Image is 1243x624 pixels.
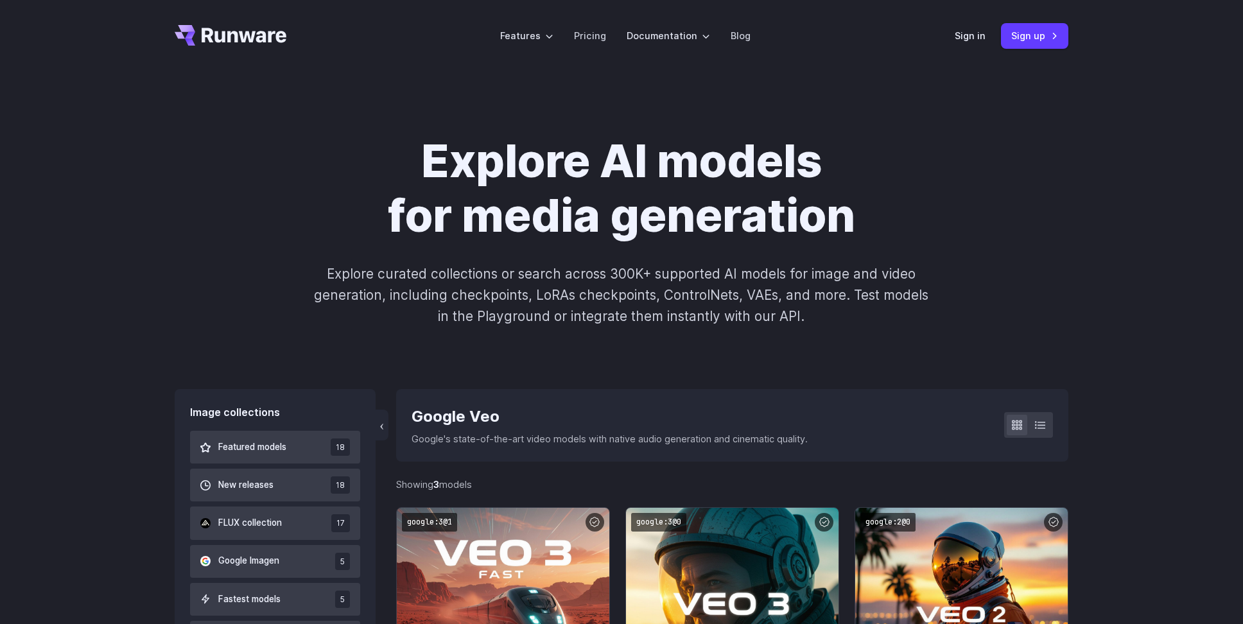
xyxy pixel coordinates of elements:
[335,591,350,608] span: 5
[175,25,286,46] a: Go to /
[218,554,279,568] span: Google Imagen
[631,513,686,532] code: google:3@0
[218,593,281,607] span: Fastest models
[335,553,350,570] span: 5
[412,404,808,429] div: Google Veo
[376,410,388,440] button: ‹
[190,404,360,421] div: Image collections
[412,431,808,446] p: Google's state-of-the-art video models with native audio generation and cinematic quality.
[860,513,916,532] code: google:2@0
[433,479,439,490] strong: 3
[218,440,286,455] span: Featured models
[574,28,606,43] a: Pricing
[402,513,457,532] code: google:3@1
[190,431,360,464] button: Featured models 18
[264,134,979,243] h1: Explore AI models for media generation
[218,516,282,530] span: FLUX collection
[396,477,472,492] div: Showing models
[1001,23,1068,48] a: Sign up
[731,28,751,43] a: Blog
[309,263,934,327] p: Explore curated collections or search across 300K+ supported AI models for image and video genera...
[331,438,350,456] span: 18
[500,28,553,43] label: Features
[331,476,350,494] span: 18
[190,469,360,501] button: New releases 18
[627,28,710,43] label: Documentation
[190,507,360,539] button: FLUX collection 17
[331,514,350,532] span: 17
[218,478,274,492] span: New releases
[190,545,360,578] button: Google Imagen 5
[190,583,360,616] button: Fastest models 5
[955,28,986,43] a: Sign in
